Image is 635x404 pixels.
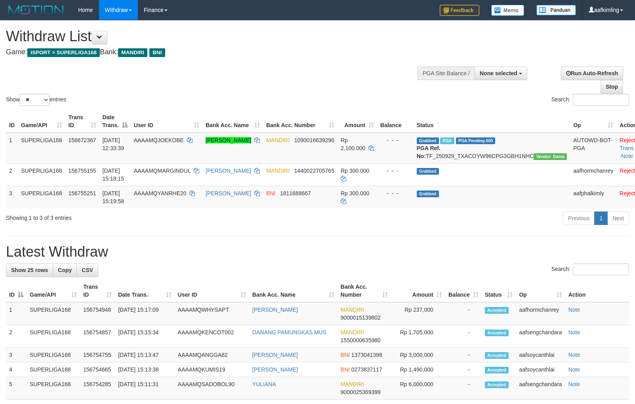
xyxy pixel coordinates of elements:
[27,348,80,362] td: SUPERLIGA168
[206,137,251,143] a: [PERSON_NAME]
[445,302,482,325] td: -
[206,190,251,196] a: [PERSON_NAME]
[351,352,382,358] span: Copy 1373041398 to clipboard
[551,94,629,106] label: Search:
[338,110,377,133] th: Amount: activate to sort column ascending
[6,325,27,348] td: 2
[69,168,96,174] span: 156755155
[280,190,311,196] span: Copy 1811688667 to clipboard
[440,137,454,144] span: Marked by aafsengchandara
[118,48,147,57] span: MANDIRI
[134,190,187,196] span: AAAAMQYANRHE20
[252,366,298,373] a: [PERSON_NAME]
[445,325,482,348] td: -
[482,280,516,302] th: Status: activate to sort column ascending
[266,137,290,143] span: MANDIRI
[80,377,115,400] td: 156754285
[380,136,410,144] div: - - -
[18,186,65,208] td: SUPERLIGA168
[417,168,439,175] span: Grabbed
[341,190,369,196] span: Rp 300.000
[417,191,439,197] span: Grabbed
[6,280,27,302] th: ID: activate to sort column descending
[351,366,382,373] span: Copy 0273837117 to clipboard
[58,267,72,273] span: Copy
[27,280,80,302] th: Game/API: activate to sort column ascending
[252,381,276,387] a: YULIANA
[534,153,567,160] span: Vendor URL: https://trx31.1velocity.biz
[341,314,381,321] span: Copy 9000015139802 to clipboard
[516,280,565,302] th: Op: activate to sort column ascending
[115,377,175,400] td: [DATE] 15:11:31
[516,325,565,348] td: aafsengchandara
[115,302,175,325] td: [DATE] 15:17:09
[80,280,115,302] th: Trans ID: activate to sort column ascending
[6,29,416,44] h1: Withdraw List
[417,145,440,159] b: PGA Ref. No:
[69,190,96,196] span: 156755251
[263,110,338,133] th: Bank Acc. Number: activate to sort column ascending
[11,267,48,273] span: Show 25 rows
[594,212,608,225] a: 1
[175,280,249,302] th: User ID: activate to sort column ascending
[6,211,259,222] div: Showing 1 to 3 of 3 entries
[103,168,124,182] span: [DATE] 15:18:15
[445,362,482,377] td: -
[175,348,249,362] td: AAAAMQANGGA82
[6,302,27,325] td: 1
[252,307,298,313] a: [PERSON_NAME]
[6,244,629,260] h1: Latest Withdraw
[6,348,27,362] td: 3
[27,302,80,325] td: SUPERLIGA168
[516,348,565,362] td: aafsoycanthlai
[202,110,263,133] th: Bank Acc. Name: activate to sort column ascending
[621,153,633,159] a: Note
[485,381,509,388] span: Accepted
[80,325,115,348] td: 156754857
[175,302,249,325] td: AAAAMQWHYSAPT
[76,263,98,277] a: CSV
[456,137,496,144] span: PGA Pending
[6,362,27,377] td: 4
[69,137,96,143] span: 156672367
[18,163,65,186] td: SUPERLIGA168
[249,280,338,302] th: Bank Acc. Name: activate to sort column ascending
[570,133,616,164] td: AUTOWD-BOT-PGA
[417,137,439,144] span: Grabbed
[418,67,475,80] div: PGA Site Balance /
[341,137,365,151] span: Rp 2.100.000
[27,377,80,400] td: SUPERLIGA168
[18,133,65,164] td: SUPERLIGA168
[6,110,18,133] th: ID
[99,110,131,133] th: Date Trans.: activate to sort column descending
[252,329,326,335] a: DANANG PAMUNGKAS MUS
[391,325,445,348] td: Rp 1,705,000
[341,337,381,343] span: Copy 1550000635980 to clipboard
[80,362,115,377] td: 156754665
[485,307,509,314] span: Accepted
[563,212,595,225] a: Previous
[570,110,616,133] th: Op: activate to sort column ascending
[568,307,580,313] a: Note
[607,212,629,225] a: Next
[341,381,364,387] span: MANDIRI
[149,48,165,57] span: BNI
[445,377,482,400] td: -
[341,366,350,373] span: BNI
[6,163,18,186] td: 2
[6,4,66,16] img: MOTION_logo.png
[445,280,482,302] th: Balance: activate to sort column ascending
[485,352,509,359] span: Accepted
[65,110,99,133] th: Trans ID: activate to sort column ascending
[82,267,93,273] span: CSV
[338,280,391,302] th: Bank Acc. Number: activate to sort column ascending
[568,329,580,335] a: Note
[27,325,80,348] td: SUPERLIGA168
[440,5,479,16] img: Feedback.jpg
[27,362,80,377] td: SUPERLIGA168
[266,168,290,174] span: MANDIRI
[377,110,414,133] th: Balance
[516,377,565,400] td: aafsengchandara
[391,377,445,400] td: Rp 6,000,000
[175,325,249,348] td: AAAAMQKENCOT002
